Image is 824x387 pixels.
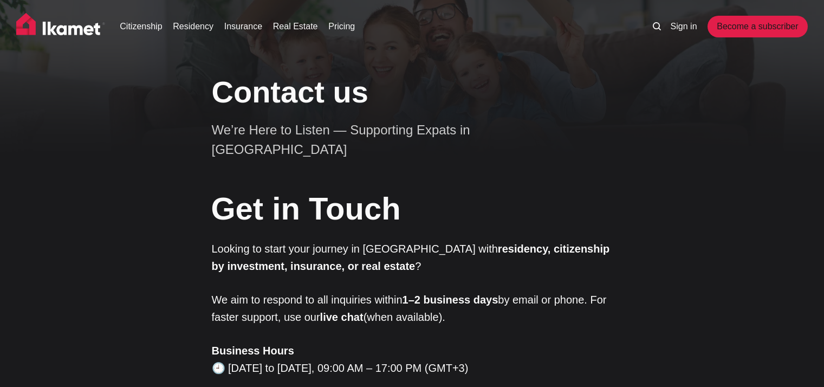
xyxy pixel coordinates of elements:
h1: Contact us [212,74,613,110]
a: Sign in [671,20,697,33]
p: Looking to start your journey in [GEOGRAPHIC_DATA] with ? [212,240,613,275]
strong: Business Hours [212,345,294,357]
p: We’re Here to Listen — Supporting Expats in [GEOGRAPHIC_DATA] [212,120,591,159]
img: Ikamet home [16,13,105,40]
a: Become a subscriber [708,16,807,37]
a: Residency [173,20,213,33]
strong: 1–2 business days [403,294,498,306]
a: Real Estate [273,20,318,33]
a: Pricing [328,20,355,33]
p: We aim to respond to all inquiries within by email or phone. For faster support, use our (when av... [212,291,613,326]
h1: Get in Touch [211,186,612,230]
a: Insurance [224,20,262,33]
a: Citizenship [120,20,162,33]
p: 🕘 [DATE] to [DATE], 09:00 AM – 17:00 PM (GMT+3) [212,342,613,377]
strong: live chat [320,311,364,323]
